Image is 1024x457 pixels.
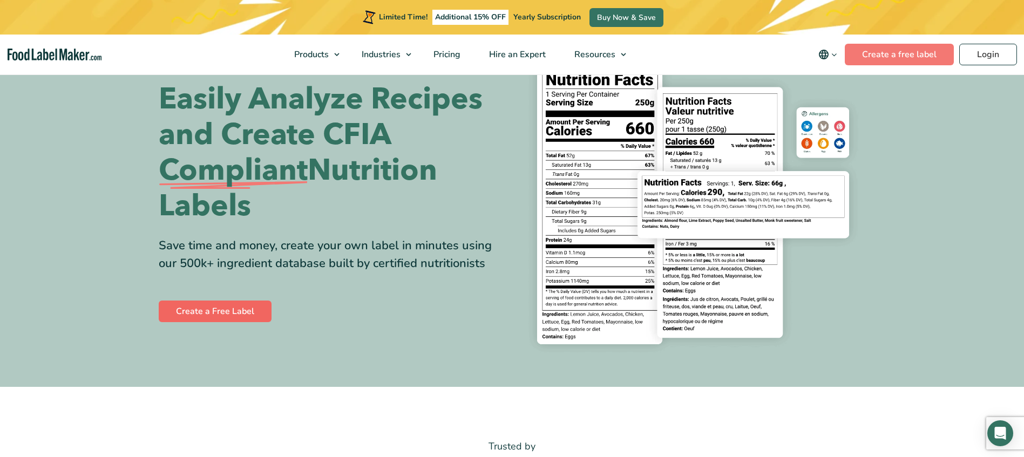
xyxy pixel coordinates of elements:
[845,44,954,65] a: Create a free label
[959,44,1017,65] a: Login
[159,81,504,224] h1: Easily Analyze Recipes and Create CFIA Nutrition Labels
[159,301,272,322] a: Create a Free Label
[348,35,417,74] a: Industries
[513,12,581,22] span: Yearly Subscription
[159,439,866,454] p: Trusted by
[358,49,402,60] span: Industries
[987,420,1013,446] div: Open Intercom Messenger
[419,35,472,74] a: Pricing
[379,12,428,22] span: Limited Time!
[486,49,547,60] span: Hire an Expert
[291,49,330,60] span: Products
[432,10,508,25] span: Additional 15% OFF
[571,49,616,60] span: Resources
[159,153,308,188] span: Compliant
[159,237,504,272] div: Save time and money, create your own label in minutes using our 500k+ ingredient database built b...
[430,49,462,60] span: Pricing
[560,35,632,74] a: Resources
[589,8,663,27] a: Buy Now & Save
[280,35,345,74] a: Products
[475,35,558,74] a: Hire an Expert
